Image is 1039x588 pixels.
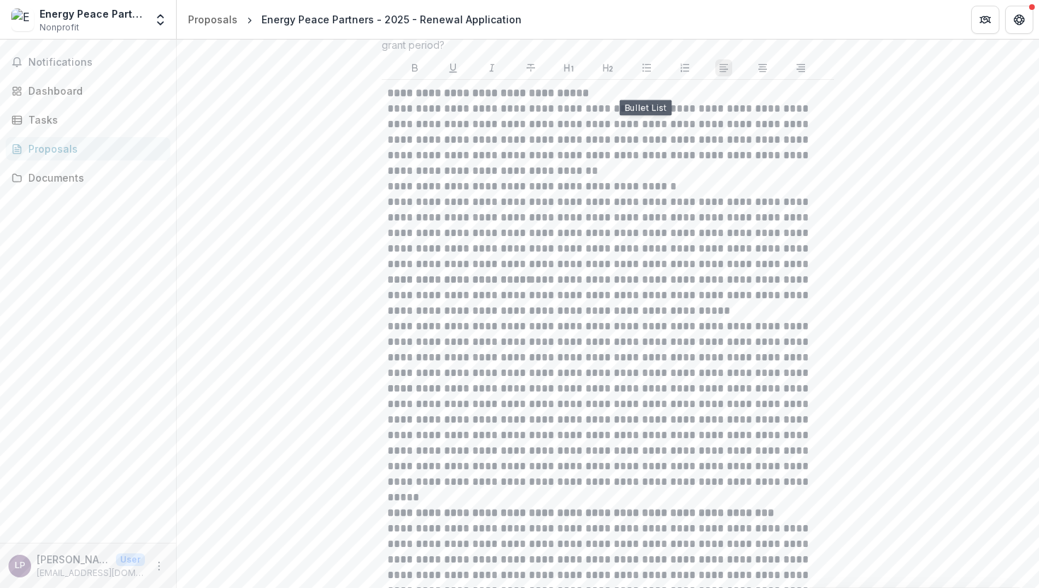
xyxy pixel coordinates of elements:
[188,12,237,27] div: Proposals
[28,83,159,98] div: Dashboard
[6,51,170,73] button: Notifications
[182,9,243,30] a: Proposals
[6,137,170,160] a: Proposals
[151,558,168,575] button: More
[37,567,145,580] p: [EMAIL_ADDRESS][DOMAIN_NAME]
[262,12,522,27] div: Energy Peace Partners - 2025 - Renewal Application
[406,59,423,76] button: Bold
[11,8,34,31] img: Energy Peace Partners
[638,59,655,76] button: Bullet List
[6,166,170,189] a: Documents
[6,79,170,102] a: Dashboard
[28,170,159,185] div: Documents
[599,59,616,76] button: Heading 2
[792,59,809,76] button: Align Right
[15,561,25,570] div: Lindsey Padjen
[182,9,527,30] nav: breadcrumb
[971,6,999,34] button: Partners
[6,108,170,131] a: Tasks
[28,112,159,127] div: Tasks
[28,141,159,156] div: Proposals
[445,59,462,76] button: Underline
[715,59,732,76] button: Align Left
[1005,6,1033,34] button: Get Help
[754,59,771,76] button: Align Center
[116,553,145,566] p: User
[151,6,170,34] button: Open entity switcher
[40,21,79,34] span: Nonprofit
[40,6,145,21] div: Energy Peace Partners
[382,27,834,57] div: What did you achieve? What were the top challenges, if any? What have you learned over the grant ...
[676,59,693,76] button: Ordered List
[28,57,165,69] span: Notifications
[522,59,539,76] button: Strike
[37,552,110,567] p: [PERSON_NAME]
[483,59,500,76] button: Italicize
[560,59,577,76] button: Heading 1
